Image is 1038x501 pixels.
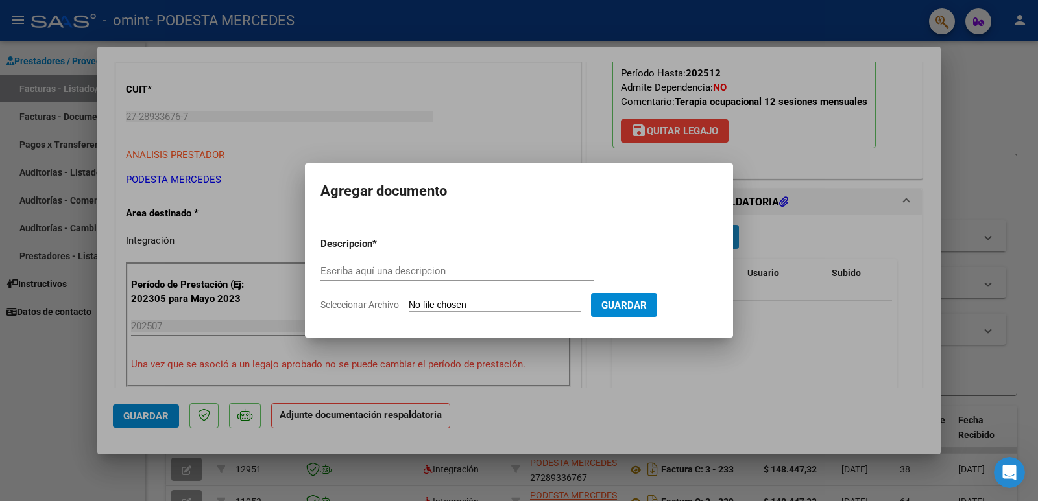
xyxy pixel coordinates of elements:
[994,457,1025,488] iframe: Intercom live chat
[601,299,647,311] span: Guardar
[320,179,718,204] h2: Agregar documento
[320,299,399,310] span: Seleccionar Archivo
[591,293,657,317] button: Guardar
[320,237,440,251] p: Descripcion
